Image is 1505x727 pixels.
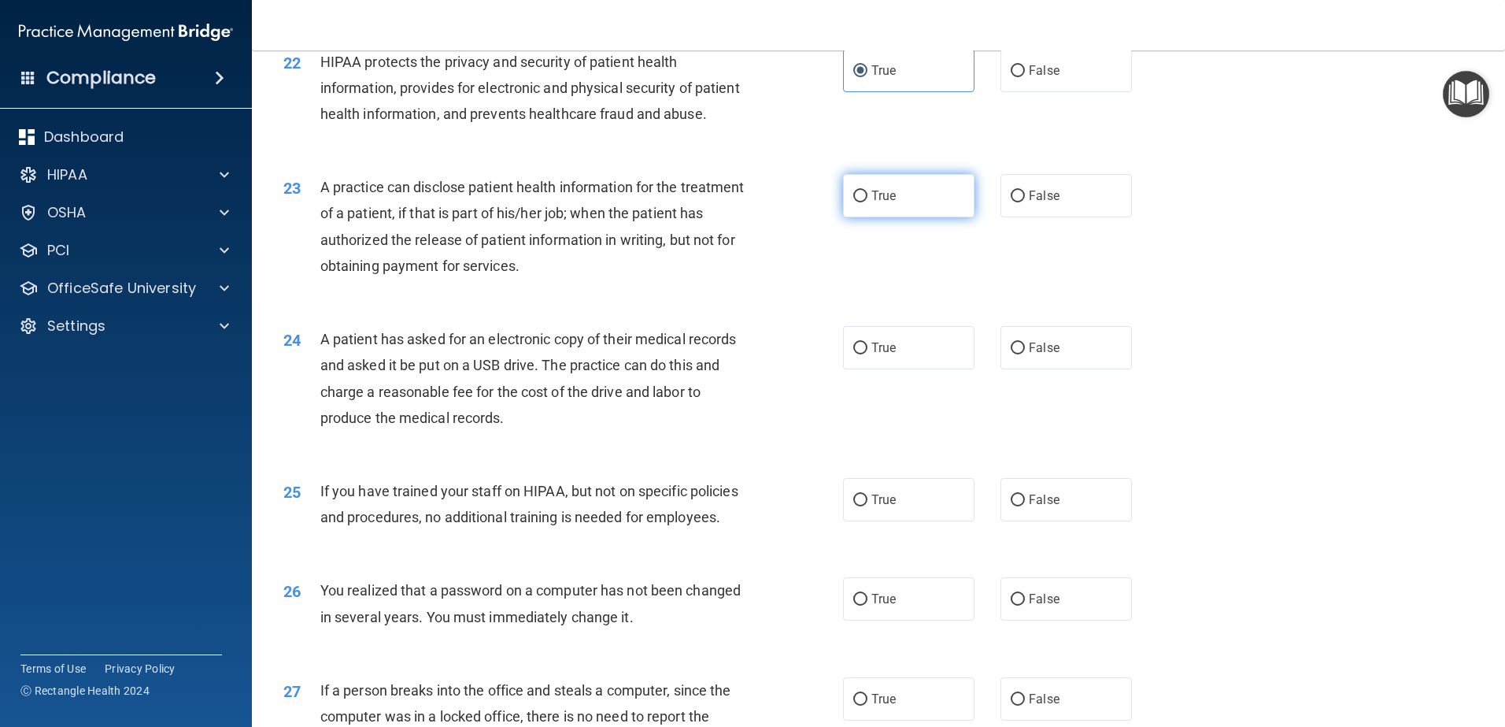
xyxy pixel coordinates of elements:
[853,191,867,202] input: True
[19,165,229,184] a: HIPAA
[46,67,156,89] h4: Compliance
[320,582,741,625] span: You realized that a password on a computer has not been changed in several years. You must immedi...
[19,279,229,298] a: OfficeSafe University
[283,682,301,701] span: 27
[853,495,867,506] input: True
[19,241,229,260] a: PCI
[853,65,867,77] input: True
[1011,694,1025,706] input: False
[19,128,229,147] a: Dashboard
[283,331,301,350] span: 24
[320,483,738,525] span: If you have trained your staff on HIPAA, but not on specific policies and procedures, no addition...
[1029,492,1059,507] span: False
[47,241,69,260] p: PCI
[1029,692,1059,707] span: False
[320,54,740,122] span: HIPAA protects the privacy and security of patient health information, provides for electronic an...
[853,594,867,606] input: True
[1011,343,1025,354] input: False
[1029,188,1059,203] span: False
[320,179,745,274] span: A practice can disclose patient health information for the treatment of a patient, if that is par...
[871,592,896,606] span: True
[1029,340,1059,355] span: False
[105,661,176,677] a: Privacy Policy
[47,317,105,336] p: Settings
[20,683,150,699] span: Ⓒ Rectangle Health 2024
[320,331,737,426] span: A patient has asked for an electronic copy of their medical records and asked it be put on a USB ...
[871,340,896,355] span: True
[1011,191,1025,202] input: False
[1029,63,1059,78] span: False
[283,179,301,198] span: 23
[19,203,229,222] a: OSHA
[19,317,229,336] a: Settings
[47,279,196,298] p: OfficeSafe University
[871,492,896,507] span: True
[19,129,35,145] img: dashboard.aa5b2476.svg
[871,63,896,78] span: True
[1443,71,1489,117] button: Open Resource Center
[283,483,301,502] span: 25
[44,128,124,147] p: Dashboard
[283,54,301,72] span: 22
[19,17,233,48] img: PMB logo
[283,582,301,601] span: 26
[1029,592,1059,606] span: False
[1011,594,1025,606] input: False
[20,661,86,677] a: Terms of Use
[1011,495,1025,506] input: False
[871,692,896,707] span: True
[47,165,87,184] p: HIPAA
[853,694,867,706] input: True
[871,188,896,203] span: True
[853,343,867,354] input: True
[1011,65,1025,77] input: False
[47,203,87,222] p: OSHA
